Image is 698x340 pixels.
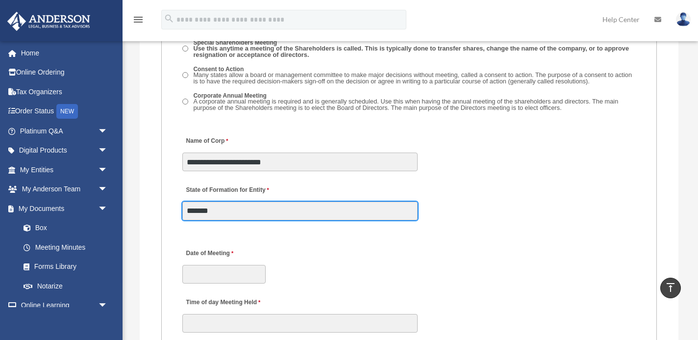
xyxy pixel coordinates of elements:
[132,14,144,26] i: menu
[665,282,676,293] i: vertical_align_top
[660,278,681,298] a: vertical_align_top
[182,296,275,309] label: Time of day Meeting Held
[7,102,123,122] a: Order StatusNEW
[7,296,123,315] a: Online Learningarrow_drop_down
[190,65,635,87] label: Consent to Action
[190,92,635,113] label: Corporate Annual Meeting
[7,141,123,160] a: Digital Productsarrow_drop_down
[98,121,118,141] span: arrow_drop_down
[7,180,123,199] a: My Anderson Teamarrow_drop_down
[190,39,635,60] label: Special Shareholders Meeting
[14,218,123,238] a: Box
[98,141,118,161] span: arrow_drop_down
[7,82,123,102] a: Tax Organizers
[7,160,123,180] a: My Entitiesarrow_drop_down
[7,43,123,63] a: Home
[98,199,118,219] span: arrow_drop_down
[182,247,275,261] label: Date of Meeting
[7,121,123,141] a: Platinum Q&Aarrow_drop_down
[56,104,78,119] div: NEW
[164,13,174,24] i: search
[193,45,629,58] span: Use this anytime a meeting of the Shareholders is called. This is typically done to transfer shar...
[193,98,618,111] span: A corporate annual meeting is required and is generally scheduled. Use this when having the annua...
[132,17,144,26] a: menu
[182,134,230,148] label: Name of Corp
[182,183,271,197] label: State of Formation for Entity
[7,63,123,82] a: Online Ordering
[14,276,123,296] a: Notarize
[7,199,123,218] a: My Documentsarrow_drop_down
[98,180,118,200] span: arrow_drop_down
[98,160,118,180] span: arrow_drop_down
[4,12,93,31] img: Anderson Advisors Platinum Portal
[14,257,123,277] a: Forms Library
[676,12,691,26] img: User Pic
[14,237,118,257] a: Meeting Minutes
[193,71,632,85] span: Many states allow a board or management committee to make major decisions without meeting, called...
[98,296,118,316] span: arrow_drop_down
